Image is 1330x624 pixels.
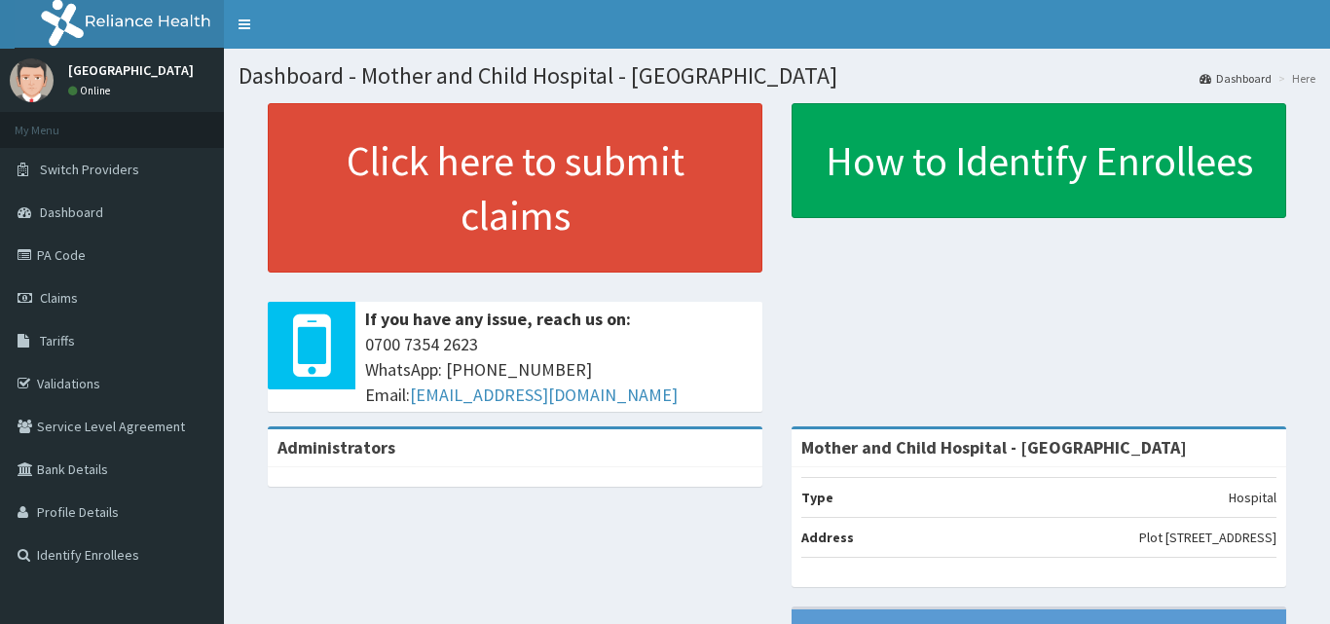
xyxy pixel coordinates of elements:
[68,84,115,97] a: Online
[239,63,1315,89] h1: Dashboard - Mother and Child Hospital - [GEOGRAPHIC_DATA]
[365,308,631,330] b: If you have any issue, reach us on:
[365,332,753,407] span: 0700 7354 2623 WhatsApp: [PHONE_NUMBER] Email:
[68,63,194,77] p: [GEOGRAPHIC_DATA]
[10,58,54,102] img: User Image
[801,529,854,546] b: Address
[40,203,103,221] span: Dashboard
[40,289,78,307] span: Claims
[792,103,1286,218] a: How to Identify Enrollees
[1229,488,1276,507] p: Hospital
[801,436,1187,459] strong: Mother and Child Hospital - [GEOGRAPHIC_DATA]
[40,332,75,349] span: Tariffs
[1139,528,1276,547] p: Plot [STREET_ADDRESS]
[1200,70,1272,87] a: Dashboard
[268,103,762,273] a: Click here to submit claims
[1274,70,1315,87] li: Here
[40,161,139,178] span: Switch Providers
[410,384,678,406] a: [EMAIL_ADDRESS][DOMAIN_NAME]
[277,436,395,459] b: Administrators
[801,489,833,506] b: Type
